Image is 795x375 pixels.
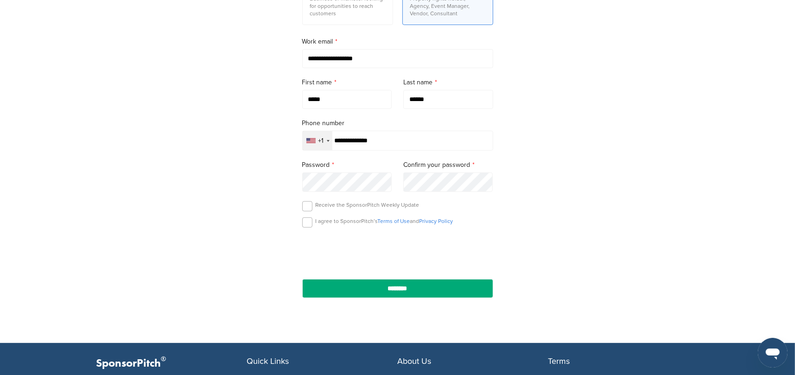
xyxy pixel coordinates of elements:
iframe: reCAPTCHA [345,238,451,266]
span: Terms [548,356,570,366]
p: SponsorPitch [96,357,247,370]
iframe: Button to launch messaging window [758,338,788,368]
a: Privacy Policy [420,218,453,224]
span: Quick Links [247,356,289,366]
div: +1 [318,138,324,144]
label: First name [302,77,392,88]
label: Phone number [302,118,493,128]
a: Terms of Use [378,218,410,224]
span: About Us [398,356,432,366]
label: Confirm your password [403,160,493,170]
div: Selected country [303,131,332,150]
p: I agree to SponsorPitch’s and [316,217,453,225]
label: Password [302,160,392,170]
span: ® [161,353,166,365]
label: Last name [403,77,493,88]
label: Work email [302,37,493,47]
p: Receive the SponsorPitch Weekly Update [316,201,420,209]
